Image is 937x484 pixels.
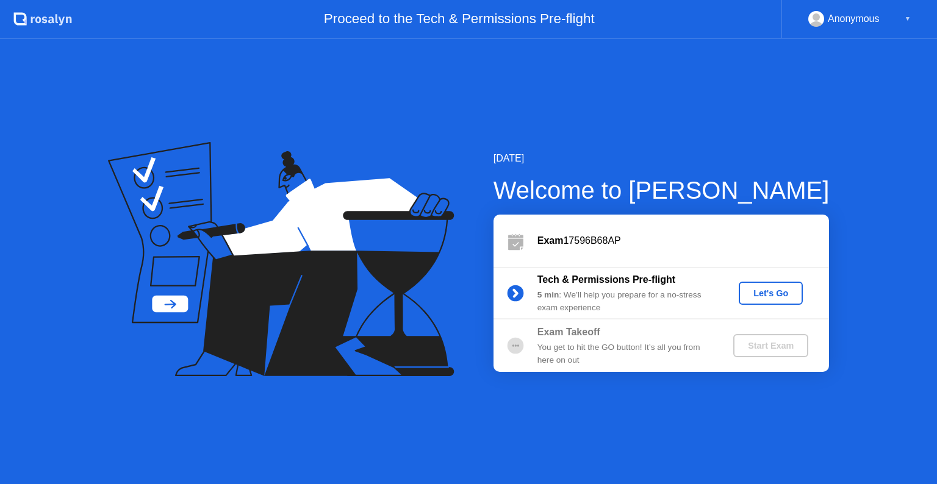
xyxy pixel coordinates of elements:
b: Exam Takeoff [537,327,600,337]
div: Let's Go [744,288,798,298]
b: Tech & Permissions Pre-flight [537,274,675,285]
b: 5 min [537,290,559,299]
div: : We’ll help you prepare for a no-stress exam experience [537,289,713,314]
b: Exam [537,235,564,246]
div: [DATE] [494,151,830,166]
div: 17596B68AP [537,233,829,248]
div: Start Exam [738,341,803,351]
div: ▼ [905,11,911,27]
button: Start Exam [733,334,808,357]
div: Anonymous [828,11,880,27]
div: You get to hit the GO button! It’s all you from here on out [537,341,713,366]
button: Let's Go [739,282,803,305]
div: Welcome to [PERSON_NAME] [494,172,830,208]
